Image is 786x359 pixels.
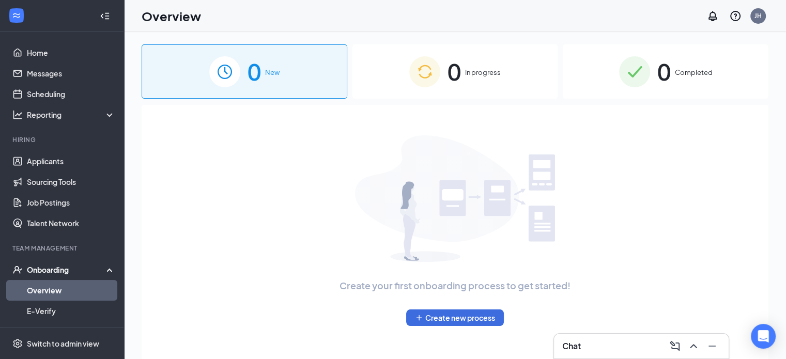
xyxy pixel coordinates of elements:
a: Overview [27,280,115,301]
svg: Collapse [100,11,110,21]
span: 0 [448,54,461,89]
a: Onboarding Documents [27,321,115,342]
div: Reporting [27,110,116,120]
div: JH [754,11,762,20]
div: Onboarding [27,264,106,275]
svg: Analysis [12,110,23,120]
svg: ChevronUp [687,340,700,352]
span: Completed [675,67,713,77]
div: Team Management [12,244,113,253]
svg: Plus [415,314,423,322]
button: ComposeMessage [667,338,683,354]
a: Scheduling [27,84,115,104]
a: Talent Network [27,213,115,233]
svg: WorkstreamLogo [11,10,22,21]
h1: Overview [142,7,201,25]
button: Minimize [704,338,720,354]
svg: Settings [12,338,23,349]
button: PlusCreate new process [406,309,504,326]
svg: ComposeMessage [669,340,681,352]
svg: QuestionInfo [729,10,742,22]
span: 0 [657,54,671,89]
a: E-Verify [27,301,115,321]
a: Job Postings [27,192,115,213]
svg: Minimize [706,340,718,352]
a: Messages [27,63,115,84]
span: New [265,67,280,77]
div: Hiring [12,135,113,144]
span: Create your first onboarding process to get started! [340,278,571,293]
div: Open Intercom Messenger [751,324,776,349]
a: Sourcing Tools [27,171,115,192]
a: Applicants [27,151,115,171]
a: Home [27,42,115,63]
h3: Chat [562,340,581,352]
button: ChevronUp [685,338,702,354]
span: In progress [465,67,501,77]
div: Switch to admin view [27,338,99,349]
svg: Notifications [706,10,719,22]
span: 0 [248,54,261,89]
svg: UserCheck [12,264,23,275]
